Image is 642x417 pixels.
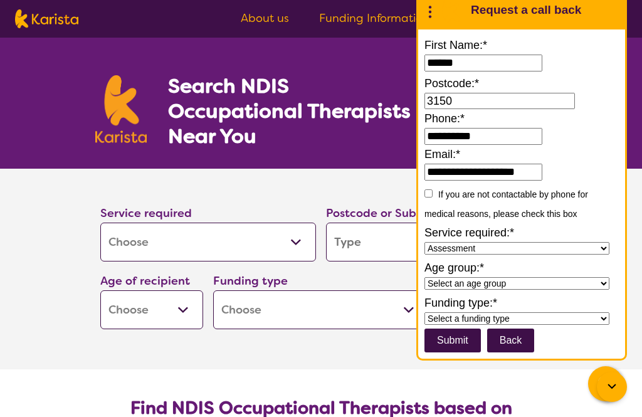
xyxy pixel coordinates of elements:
[424,93,575,110] input: Enter a 4-digit postcode
[241,11,289,26] a: About us
[326,206,435,221] label: Postcode or Suburb
[168,73,412,149] h1: Search NDIS Occupational Therapists Near You
[588,366,623,401] button: Channel Menu
[424,74,619,93] label: Postcode:*
[424,258,619,277] label: Age group:*
[424,36,619,55] label: First Name:*
[100,273,190,288] label: Age of recipient
[424,189,588,219] label: If you are not contactable by phone for medical reasons, please check this box
[100,206,192,221] label: Service required
[213,273,288,288] label: Funding type
[424,109,619,128] label: Phone:*
[424,223,619,242] label: Service required:*
[326,223,542,261] input: Type
[15,9,78,28] img: Karista logo
[424,329,481,352] input: Submit
[424,293,619,312] label: Funding type:*
[487,329,535,352] button: Back
[319,11,443,26] a: Funding Information
[95,75,147,143] img: Karista logo
[424,145,619,164] label: Email:*
[471,1,581,19] h1: Request a call back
